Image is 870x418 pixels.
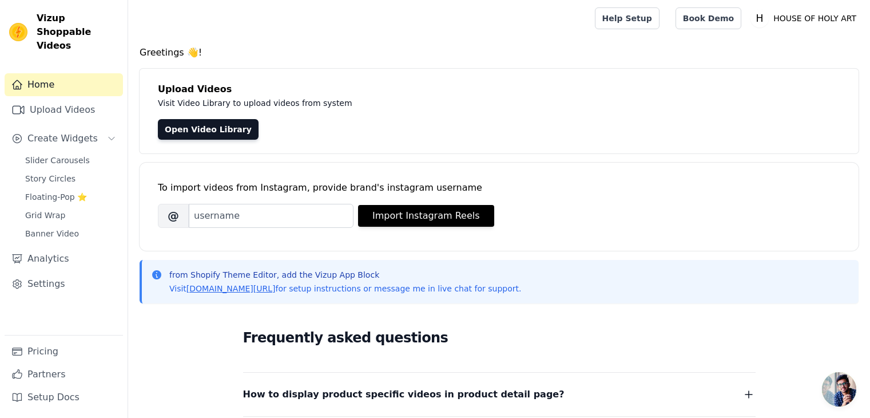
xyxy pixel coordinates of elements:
[358,205,494,227] button: Import Instagram Reels
[595,7,660,29] a: Help Setup
[18,152,123,168] a: Slider Carousels
[158,181,840,195] div: To import videos from Instagram, provide brand's instagram username
[243,326,756,349] h2: Frequently asked questions
[18,226,123,242] a: Banner Video
[25,191,87,203] span: Floating-Pop ⭐
[158,119,259,140] a: Open Video Library
[189,204,353,228] input: username
[37,11,118,53] span: Vizup Shoppable Videos
[769,8,861,29] p: HOUSE OF HOLY ART
[5,273,123,295] a: Settings
[169,283,521,294] p: Visit for setup instructions or message me in live chat for support.
[5,247,123,270] a: Analytics
[750,8,861,29] button: H HOUSE OF HOLY ART
[169,269,521,281] p: from Shopify Theme Editor, add the Vizup App Block
[25,173,76,184] span: Story Circles
[18,207,123,223] a: Grid Wrap
[756,13,764,24] text: H
[25,228,79,239] span: Banner Video
[9,23,27,41] img: Vizup
[158,96,670,110] p: Visit Video Library to upload videos from system
[243,387,565,403] span: How to display product specific videos in product detail page?
[158,82,840,96] h4: Upload Videos
[5,386,123,409] a: Setup Docs
[186,284,276,293] a: [DOMAIN_NAME][URL]
[5,363,123,386] a: Partners
[140,46,859,60] h4: Greetings 👋!
[27,132,98,145] span: Create Widgets
[822,372,856,407] div: Open chat
[158,204,189,228] span: @
[18,189,123,205] a: Floating-Pop ⭐
[243,387,756,403] button: How to display product specific videos in product detail page?
[5,340,123,363] a: Pricing
[18,171,123,187] a: Story Circles
[5,73,123,96] a: Home
[5,98,123,121] a: Upload Videos
[25,210,65,221] span: Grid Wrap
[5,127,123,150] button: Create Widgets
[25,155,90,166] span: Slider Carousels
[676,7,741,29] a: Book Demo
